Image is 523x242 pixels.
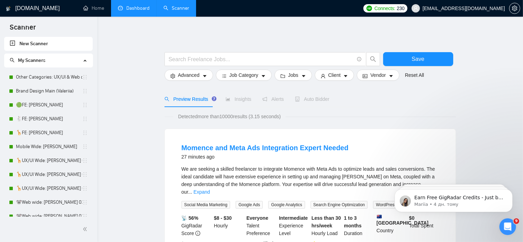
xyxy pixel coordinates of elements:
[311,201,368,209] span: Search Engine Optimization
[216,70,272,81] button: barsJob Categorycaret-down
[375,214,408,237] div: Country
[10,58,15,63] span: search
[261,73,266,79] span: caret-down
[4,126,93,140] li: 🦒FE: Roman
[397,5,404,12] span: 230
[278,214,310,237] div: Experience Level
[16,70,82,84] a: Other Categories: UX/UI & Web design [PERSON_NAME]
[4,154,93,168] li: 🦒UX/UI Wide: Vlad 03/07 old
[222,73,227,79] span: bars
[262,97,267,102] span: notification
[343,214,375,237] div: Duration
[4,181,93,195] li: 🦒UX/UI Wide: Vlad 03/07 quest
[83,226,90,233] span: double-left
[377,214,429,226] b: [GEOGRAPHIC_DATA]
[82,172,88,177] span: holder
[118,5,150,11] a: dashboardDashboard
[4,84,93,98] li: Brand Design Main (Valeriia)
[173,113,286,120] span: Detected more than 10000 results (3.15 seconds)
[343,73,348,79] span: caret-down
[82,130,88,136] span: holder
[4,37,93,51] li: New Scanner
[165,96,214,102] span: Preview Results
[366,6,372,11] img: upwork-logo.png
[170,73,175,79] span: setting
[4,140,93,154] li: Mobile Wide: Vlad
[82,186,88,191] span: holder
[16,209,82,223] a: 🐨Web wide: [PERSON_NAME] 03/07 bid in range
[366,52,380,66] button: search
[295,97,300,102] span: robot
[315,70,354,81] button: userClientcaret-down
[229,71,258,79] span: Job Category
[165,70,213,81] button: settingAdvancedcaret-down
[246,215,268,221] b: Everyone
[16,154,82,168] a: 🦒UX/UI Wide: [PERSON_NAME] 03/07 old
[16,98,82,112] a: 🟢FE: [PERSON_NAME]
[182,144,349,152] a: Momence and Meta Ads Integration Expert Needed
[16,140,82,154] a: Mobile Wide: [PERSON_NAME]
[82,158,88,163] span: holder
[16,126,82,140] a: 🦒FE: [PERSON_NAME]
[312,215,341,228] b: Less than 30 hrs/week
[16,195,82,209] a: 🐨Web wide: [PERSON_NAME] 03/07 old але перест на веб проф
[4,98,93,112] li: 🟢FE: Roman
[383,52,453,66] button: Save
[83,5,104,11] a: homeHome
[82,74,88,80] span: holder
[280,73,285,79] span: folder
[405,71,424,79] a: Reset All
[163,5,189,11] a: searchScanner
[4,112,93,126] li: 🐇FE: Roman
[188,189,192,195] span: ...
[377,214,382,219] img: 🇦🇺
[344,215,362,228] b: 1 to 3 months
[275,70,312,81] button: folderJobscaret-down
[4,168,93,181] li: 🦒UX/UI Wide: Vlad 03/07 portfolio
[321,73,326,79] span: user
[236,201,263,209] span: Google Ads
[226,96,251,102] span: Insights
[82,102,88,108] span: holder
[366,56,380,62] span: search
[268,201,305,209] span: Google Analytics
[182,165,439,196] div: We are seeking a skilled freelancer to integrate Momence with Meta Ads to optimize leads and sale...
[16,84,82,98] a: Brand Design Main (Valeriia)
[357,70,399,81] button: idcardVendorcaret-down
[509,6,520,11] span: setting
[384,175,523,223] iframe: Intercom notifications повідомлення
[214,215,231,221] b: $8 - $30
[212,214,245,237] div: Hourly
[509,3,520,14] button: setting
[82,116,88,122] span: holder
[413,6,418,11] span: user
[182,153,349,161] div: 27 minutes ago
[4,70,93,84] li: Other Categories: UX/UI & Web design Vlad
[178,71,200,79] span: Advanced
[6,3,11,14] img: logo
[408,214,440,237] div: Total Spent
[165,97,169,102] span: search
[182,166,435,195] span: We are seeking a skilled freelancer to integrate Momence with Meta Ads to optimize leads and sale...
[182,201,230,209] span: Social Media Marketing
[16,181,82,195] a: 🦒UX/UI Wide: [PERSON_NAME] 03/07 quest
[16,112,82,126] a: 🐇FE: [PERSON_NAME]
[4,209,93,223] li: 🐨Web wide: Vlad 03/07 bid in range
[328,71,341,79] span: Client
[182,215,199,221] b: 📡 56%
[509,6,520,11] a: setting
[202,73,207,79] span: caret-down
[4,22,41,37] span: Scanner
[389,73,394,79] span: caret-down
[310,214,343,237] div: Hourly Load
[4,195,93,209] li: 🐨Web wide: Vlad 03/07 old але перест на веб проф
[374,5,395,12] span: Connects:
[295,96,329,102] span: Auto Bidder
[18,57,45,63] span: My Scanners
[169,55,354,64] input: Search Freelance Jobs...
[357,57,362,62] span: info-circle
